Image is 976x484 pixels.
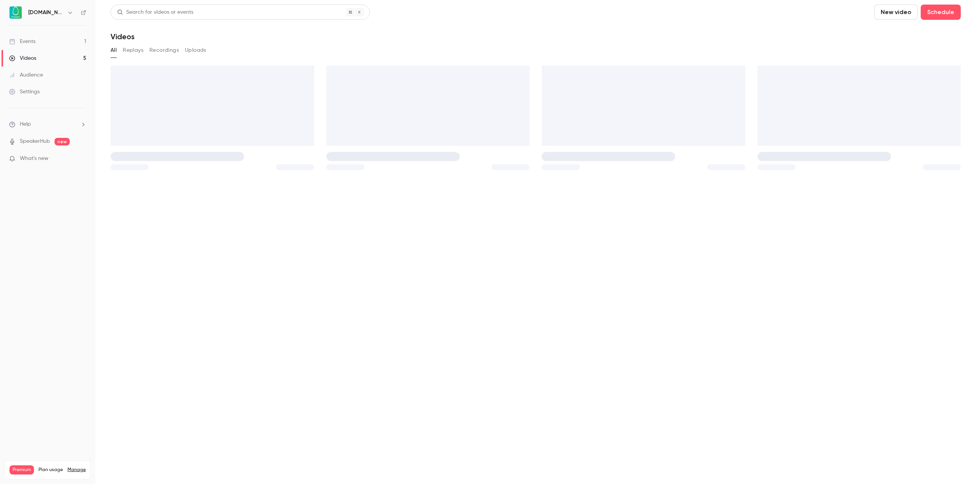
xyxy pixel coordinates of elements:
[28,9,64,16] h6: [DOMAIN_NAME]
[149,44,179,56] button: Recordings
[874,5,918,20] button: New video
[9,54,36,62] div: Videos
[111,32,135,41] h1: Videos
[111,5,961,479] section: Videos
[20,120,31,128] span: Help
[9,120,86,128] li: help-dropdown-opener
[20,155,48,163] span: What's new
[10,6,22,19] img: Avokaado.io
[117,8,193,16] div: Search for videos or events
[185,44,206,56] button: Uploads
[9,38,35,45] div: Events
[123,44,143,56] button: Replays
[55,138,70,145] span: new
[39,467,63,473] span: Plan usage
[9,88,40,96] div: Settings
[111,44,117,56] button: All
[9,71,43,79] div: Audience
[10,465,34,474] span: Premium
[921,5,961,20] button: Schedule
[67,467,86,473] a: Manage
[20,137,50,145] a: SpeakerHub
